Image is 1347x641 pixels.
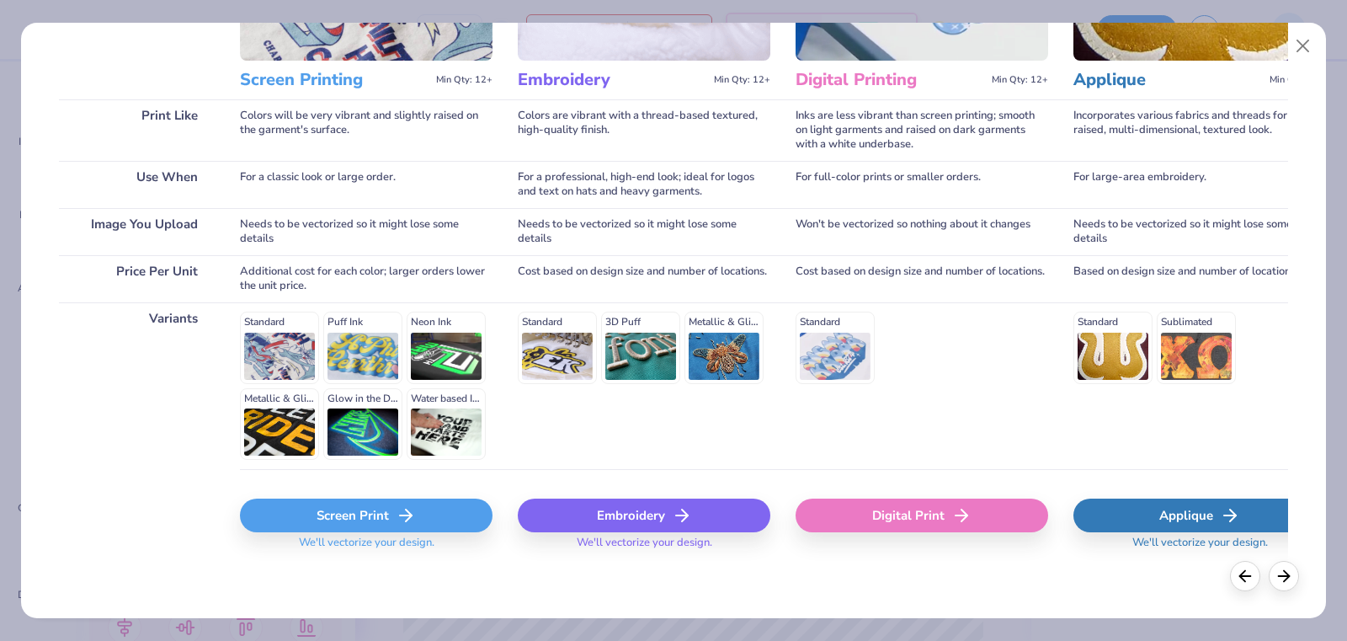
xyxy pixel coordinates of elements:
span: Min Qty: 12+ [992,74,1048,86]
span: We'll vectorize your design. [292,536,441,560]
div: Additional cost for each color; larger orders lower the unit price. [240,255,492,302]
div: Variants [59,302,215,469]
div: For large-area embroidery. [1073,161,1326,208]
span: Min Qty: 12+ [436,74,492,86]
span: Min Qty: 12+ [1270,74,1326,86]
div: Screen Print [240,499,492,532]
span: We'll vectorize your design. [570,536,719,560]
div: Applique [1073,499,1326,532]
span: We'll vectorize your design. [1126,536,1275,560]
h3: Digital Printing [796,69,985,91]
div: Digital Print [796,499,1048,532]
h3: Applique [1073,69,1263,91]
div: Embroidery [518,499,770,532]
button: Close [1287,30,1319,62]
div: Needs to be vectorized so it might lose some details [240,208,492,255]
div: Print Like [59,99,215,161]
div: Colors are vibrant with a thread-based textured, high-quality finish. [518,99,770,161]
h3: Screen Printing [240,69,429,91]
div: Colors will be very vibrant and slightly raised on the garment's surface. [240,99,492,161]
div: Needs to be vectorized so it might lose some details [1073,208,1326,255]
div: Needs to be vectorized so it might lose some details [518,208,770,255]
div: Use When [59,161,215,208]
div: Cost based on design size and number of locations. [796,255,1048,302]
div: Won't be vectorized so nothing about it changes [796,208,1048,255]
div: Price Per Unit [59,255,215,302]
div: For full-color prints or smaller orders. [796,161,1048,208]
div: Image You Upload [59,208,215,255]
div: Inks are less vibrant than screen printing; smooth on light garments and raised on dark garments ... [796,99,1048,161]
div: Cost based on design size and number of locations. [518,255,770,302]
div: For a classic look or large order. [240,161,492,208]
h3: Embroidery [518,69,707,91]
span: Min Qty: 12+ [714,74,770,86]
div: Based on design size and number of locations. [1073,255,1326,302]
div: For a professional, high-end look; ideal for logos and text on hats and heavy garments. [518,161,770,208]
div: Incorporates various fabrics and threads for a raised, multi-dimensional, textured look. [1073,99,1326,161]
